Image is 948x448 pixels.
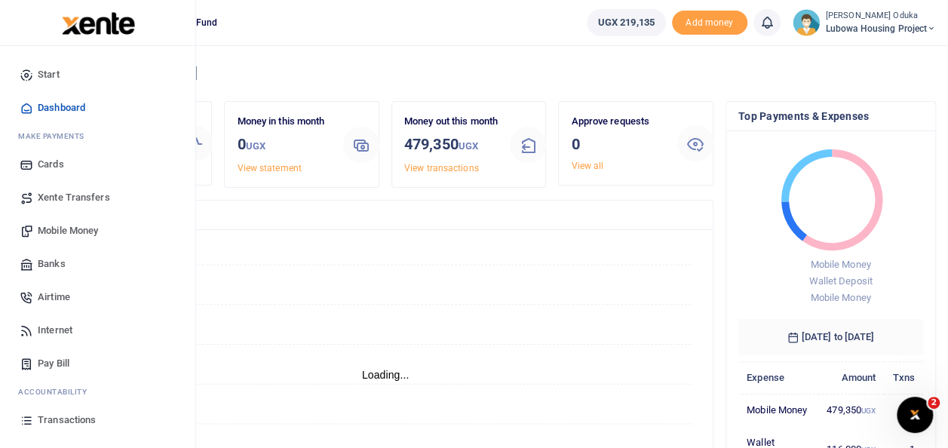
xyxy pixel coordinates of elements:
span: Add money [672,11,747,35]
td: 1 [884,394,923,426]
p: Money out this month [404,114,499,130]
span: ake Payments [26,130,84,142]
h4: Transactions Overview [70,207,701,223]
a: UGX 219,135 [587,9,666,36]
a: Cards [12,148,183,181]
span: Airtime [38,290,70,305]
span: Transactions [38,413,96,428]
small: [PERSON_NAME] Oduka [826,10,936,23]
a: logo-small logo-large logo-large [60,17,135,28]
span: 2 [928,397,940,409]
span: Cards [38,157,64,172]
a: Start [12,58,183,91]
a: View all [571,161,603,171]
li: Ac [12,380,183,404]
span: UGX 219,135 [598,15,655,30]
small: UGX [459,140,478,152]
text: Loading... [362,369,410,381]
span: Mobile Money [810,292,870,303]
a: Add money [672,16,747,27]
span: Internet [38,323,72,338]
h4: Top Payments & Expenses [738,108,923,124]
img: logo-large [62,12,135,35]
li: Wallet ballance [581,9,672,36]
h3: 479,350 [404,133,499,158]
th: Amount [818,361,884,394]
a: View transactions [404,163,479,173]
a: profile-user [PERSON_NAME] Oduka Lubowa Housing Project [793,9,936,36]
a: Pay Bill [12,347,183,380]
span: countability [29,386,87,397]
a: Airtime [12,281,183,314]
h3: 0 [237,133,331,158]
a: Dashboard [12,91,183,124]
a: View statement [237,163,301,173]
td: 479,350 [818,394,884,426]
span: Mobile Money [810,259,870,270]
img: profile-user [793,9,820,36]
span: Pay Bill [38,356,69,371]
li: Toup your wallet [672,11,747,35]
a: Banks [12,247,183,281]
li: M [12,124,183,148]
h3: 0 [571,133,665,155]
span: Xente Transfers [38,190,110,205]
small: UGX [861,407,876,415]
a: Internet [12,314,183,347]
th: Expense [738,361,818,394]
span: Mobile Money [38,223,98,238]
th: Txns [884,361,923,394]
a: Transactions [12,404,183,437]
td: Mobile Money [738,394,818,426]
span: Wallet Deposit [808,275,872,287]
p: Approve requests [571,114,665,130]
iframe: Intercom live chat [897,397,933,433]
small: UGX [246,140,265,152]
a: Mobile Money [12,214,183,247]
span: Banks [38,256,66,272]
a: Xente Transfers [12,181,183,214]
span: Start [38,67,60,82]
span: Dashboard [38,100,85,115]
h4: Hello [PERSON_NAME] [57,65,936,81]
span: Lubowa Housing Project [826,22,936,35]
h6: [DATE] to [DATE] [738,319,923,355]
p: Money in this month [237,114,331,130]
